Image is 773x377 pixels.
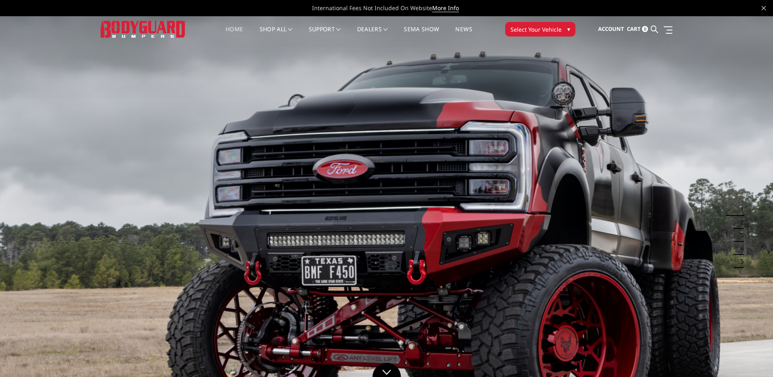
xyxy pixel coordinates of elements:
[373,363,401,377] a: Click to Down
[567,25,570,33] span: ▾
[736,216,744,229] button: 2 of 5
[642,26,648,32] span: 0
[455,26,472,42] a: News
[357,26,388,42] a: Dealers
[510,25,562,34] span: Select Your Vehicle
[627,25,641,32] span: Cart
[736,242,744,255] button: 4 of 5
[736,229,744,242] button: 3 of 5
[627,18,648,40] a: Cart 0
[260,26,293,42] a: shop all
[598,25,624,32] span: Account
[226,26,243,42] a: Home
[309,26,341,42] a: Support
[598,18,624,40] a: Account
[432,4,459,12] a: More Info
[404,26,439,42] a: SEMA Show
[736,255,744,268] button: 5 of 5
[101,21,186,37] img: BODYGUARD BUMPERS
[736,203,744,216] button: 1 of 5
[505,22,575,37] button: Select Your Vehicle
